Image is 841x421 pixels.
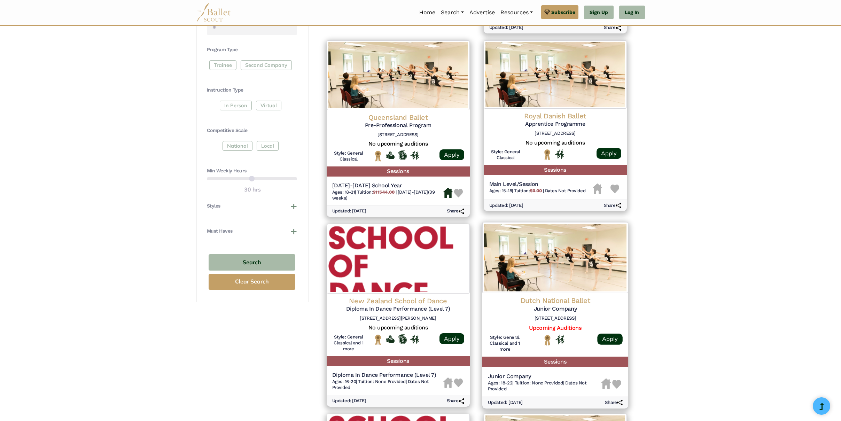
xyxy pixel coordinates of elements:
[555,335,564,344] img: In Person
[488,400,523,406] h6: Updated: [DATE]
[489,139,621,147] h5: No upcoming auditions
[374,150,382,161] img: National
[332,208,366,214] h6: Updated: [DATE]
[207,228,233,235] h4: Must Haves
[332,379,429,390] span: Dates Not Provided
[209,254,295,271] button: Search
[604,203,621,209] h6: Share
[593,184,602,194] img: Housing Unavailable
[467,5,498,20] a: Advertise
[544,8,550,16] img: gem.svg
[489,149,522,161] h6: Style: General Classical
[447,398,464,404] h6: Share
[410,151,419,160] img: In Person
[207,203,220,210] h4: Styles
[454,189,463,197] img: Heart
[327,166,470,177] h5: Sessions
[489,25,523,31] h6: Updated: [DATE]
[488,380,601,392] h6: | |
[489,111,621,120] h4: Royal Danish Ballet
[489,120,621,128] h5: Apprentice Programme
[398,334,407,344] img: Offers Scholarship
[244,185,261,194] output: 30 hrs
[332,150,365,162] h6: Style: General Classical
[597,148,621,159] a: Apply
[207,127,297,134] h4: Competitive Scale
[332,189,355,195] span: Ages: 18-21
[332,296,464,305] h4: New Zealand School of Dance
[484,165,627,175] h5: Sessions
[489,188,586,194] h6: | |
[488,380,587,392] span: Dates Not Provided
[482,222,628,293] img: Logo
[619,6,645,20] a: Log In
[207,203,297,210] button: Styles
[443,188,453,198] img: Housing Available
[386,151,395,159] img: Offers Financial Aid
[357,189,395,195] span: Tuition:
[358,379,405,384] span: Tuition: None Provided
[530,188,542,193] b: $0.00
[543,335,552,346] img: National
[541,5,578,19] a: Subscribe
[488,305,623,313] h5: Junior Company
[386,335,395,343] img: Offers Financial Aid
[489,188,512,193] span: Ages: 15-18
[332,398,366,404] h6: Updated: [DATE]
[439,149,464,160] a: Apply
[605,400,623,406] h6: Share
[555,149,564,158] img: In Person
[327,40,470,110] img: Logo
[454,379,463,387] img: Heart
[332,379,356,384] span: Ages: 16-20
[498,5,536,20] a: Resources
[332,189,444,201] h6: | |
[514,188,543,193] span: Tuition:
[543,149,552,160] img: National
[332,140,464,148] h5: No upcoming auditions
[416,5,438,20] a: Home
[410,335,419,344] img: In Person
[374,334,382,345] img: National
[488,315,623,321] h6: [STREET_ADDRESS]
[332,334,365,352] h6: Style: General Classical and 1 more
[604,25,621,31] h6: Share
[332,189,435,201] span: [DATE]-[DATE] (39 weeks)
[438,5,467,20] a: Search
[489,131,621,137] h6: [STREET_ADDRESS]
[207,87,297,94] h4: Instruction Type
[488,335,522,353] h6: Style: General Classical and 1 more
[584,6,614,20] a: Sign Up
[482,357,628,367] h5: Sessions
[332,315,464,321] h6: [STREET_ADDRESS][PERSON_NAME]
[327,224,470,294] img: Logo
[332,132,464,138] h6: [STREET_ADDRESS]
[597,334,622,345] a: Apply
[514,380,563,385] span: Tuition: None Provided
[209,274,295,290] button: Clear Search
[332,372,443,379] h5: Diploma In Dance Performance (Level 7)
[489,203,523,209] h6: Updated: [DATE]
[207,46,297,53] h4: Program Type
[443,377,453,388] img: Housing Unavailable
[373,189,394,195] b: $11544.00
[207,228,297,235] button: Must Haves
[551,8,575,16] span: Subscribe
[601,379,611,389] img: Housing Unavailable
[439,333,464,344] a: Apply
[545,188,585,193] span: Dates Not Provided
[612,380,621,389] img: Heart
[488,296,623,305] h4: Dutch National Ballet
[489,181,586,188] h5: Main Level/Session
[332,305,464,313] h5: Diploma In Dance Performance (Level 7)
[327,356,470,366] h5: Sessions
[398,150,407,160] img: Offers Scholarship
[488,380,512,385] span: Ages: 18-22
[332,324,464,332] h5: No upcoming auditions
[207,167,297,174] h4: Min Weekly Hours
[488,373,601,380] h5: Junior Company
[332,122,464,129] h5: Pre-Professional Program
[447,208,464,214] h6: Share
[332,379,443,391] h6: | |
[610,185,619,193] img: Heart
